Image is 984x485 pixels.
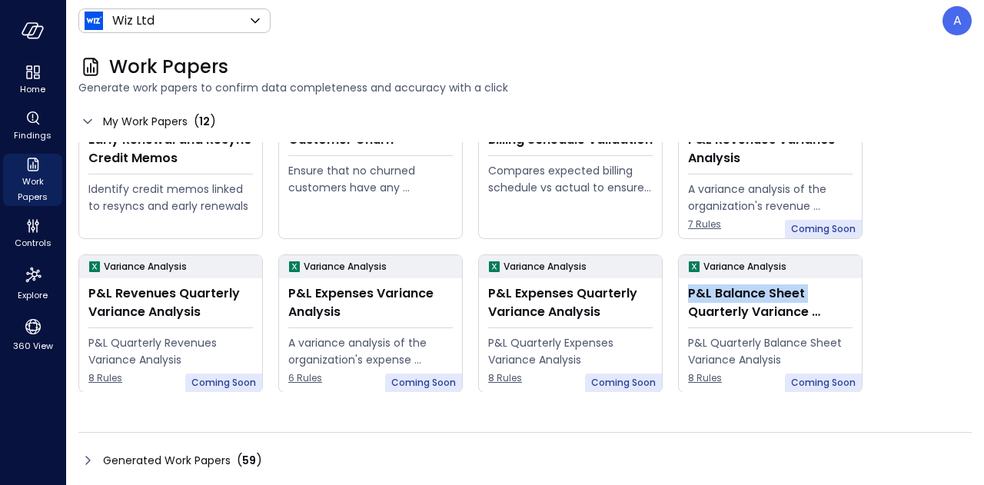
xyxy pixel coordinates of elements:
[112,12,155,30] p: Wiz Ltd
[703,259,786,274] p: Variance Analysis
[488,370,653,386] span: 8 Rules
[18,287,48,303] span: Explore
[3,154,62,206] div: Work Papers
[488,284,653,321] div: P&L Expenses Quarterly Variance Analysis
[504,259,587,274] p: Variance Analysis
[109,55,228,79] span: Work Papers
[288,162,453,196] div: Ensure that no churned customers have any remaining open invoices
[688,131,853,168] div: P&L Revenues Variance Analysis
[688,217,853,232] span: 7 Rules
[791,221,856,237] span: Coming Soon
[942,6,972,35] div: Ashley Nembhard
[488,334,653,368] div: P&L Quarterly Expenses Variance Analysis
[242,453,256,468] span: 59
[488,162,653,196] div: Compares expected billing schedule vs actual to ensure timely and compliant invoicing
[88,334,253,368] div: P&L Quarterly Revenues Variance Analysis
[688,370,853,386] span: 8 Rules
[104,259,187,274] p: Variance Analysis
[103,452,231,469] span: Generated Work Papers
[78,79,972,96] span: Generate work papers to confirm data completeness and accuracy with a click
[9,174,56,204] span: Work Papers
[88,181,253,214] div: Identify credit memos linked to resyncs and early renewals
[3,61,62,98] div: Home
[688,181,853,214] div: A variance analysis of the organization's revenue accounts
[3,261,62,304] div: Explore
[953,12,962,30] p: A
[791,375,856,390] span: Coming Soon
[194,112,216,131] div: ( )
[304,259,387,274] p: Variance Analysis
[88,131,253,168] div: Early Renewal and Resync Credit Memos
[3,215,62,252] div: Controls
[88,370,253,386] span: 8 Rules
[15,235,52,251] span: Controls
[199,114,210,129] span: 12
[103,113,188,130] span: My Work Papers
[688,334,853,368] div: P&L Quarterly Balance Sheet Variance Analysis
[391,375,456,390] span: Coming Soon
[20,81,45,97] span: Home
[88,284,253,321] div: P&L Revenues Quarterly Variance Analysis
[3,314,62,355] div: 360 View
[688,284,853,321] div: P&L Balance Sheet Quarterly Variance Analysis
[3,108,62,145] div: Findings
[288,284,453,321] div: P&L Expenses Variance Analysis
[288,334,453,368] div: A variance analysis of the organization's expense accounts
[288,370,453,386] span: 6 Rules
[237,451,262,470] div: ( )
[591,375,656,390] span: Coming Soon
[191,375,256,390] span: Coming Soon
[85,12,103,30] img: Icon
[13,338,53,354] span: 360 View
[14,128,52,143] span: Findings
